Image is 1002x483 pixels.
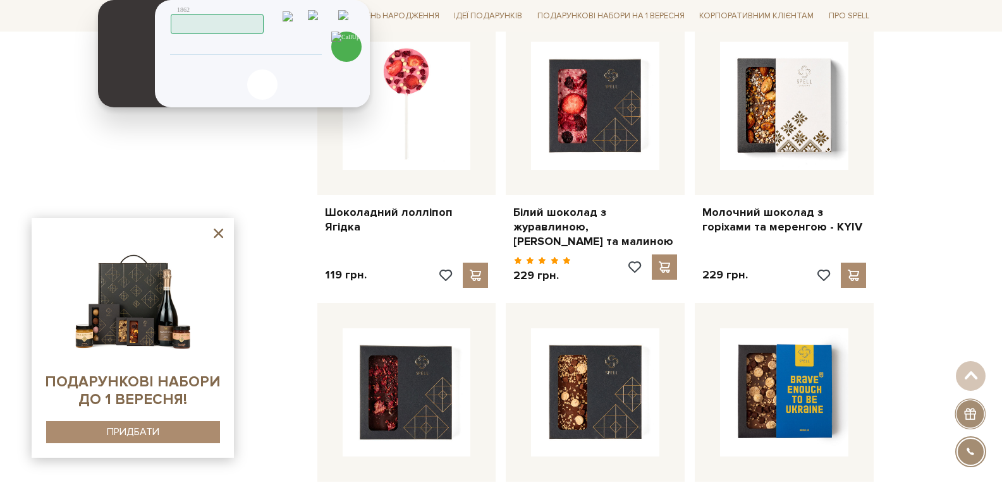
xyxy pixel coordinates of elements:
a: Молочний шоколад з горіхами та меренгою - KYIV [702,205,866,235]
a: Білий шоколад з журавлиною, [PERSON_NAME] та малиною [513,205,677,249]
a: Подарункові набори на 1 Вересня [532,5,690,27]
a: Про Spell [824,6,874,26]
a: Корпоративним клієнтам [694,5,819,27]
p: 229 грн. [513,268,571,283]
a: Ідеї подарунків [449,6,527,26]
a: Шоколадний лолліпоп Ягідка [325,205,489,235]
p: 119 грн. [325,268,367,282]
p: 229 грн. [702,268,748,282]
